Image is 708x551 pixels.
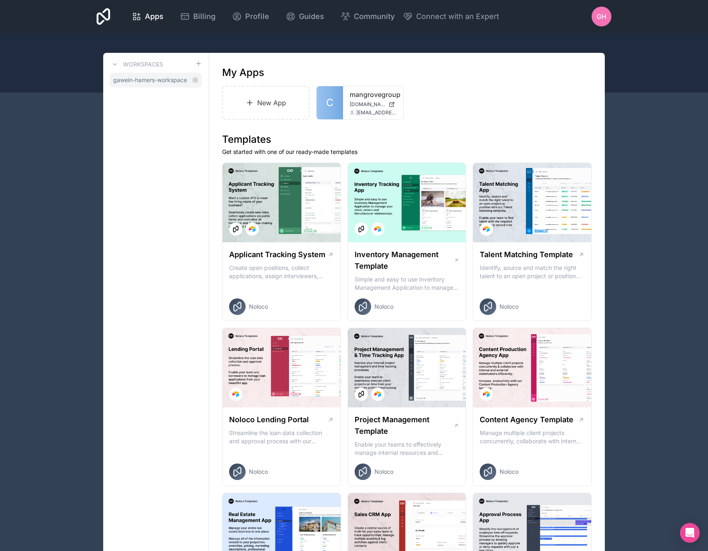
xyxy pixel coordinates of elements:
a: Apps [125,7,170,26]
p: Streamline the loan data collection and approval process with our Lending Portal template. [229,429,334,445]
img: Airtable Logo [249,226,256,232]
span: Noloco [374,303,393,311]
a: Guides [279,7,331,26]
span: GH [597,12,606,21]
h1: Templates [222,133,592,146]
span: Noloco [500,303,519,311]
img: Airtable Logo [374,391,381,397]
h1: My Apps [222,66,264,79]
span: Apps [145,11,163,22]
p: Enable your teams to effectively manage internal resources and execute client projects on time. [355,440,459,457]
h1: Inventory Management Template [355,249,454,272]
a: gawein-hamers-workspace [110,73,202,87]
h1: Talent Matching Template [480,249,573,260]
p: Get started with one of our ready-made templates [222,148,592,156]
a: mangrovegroup [350,90,397,99]
a: Community [334,7,401,26]
span: [DOMAIN_NAME] [350,101,385,108]
span: Billing [193,11,215,22]
span: gawein-hamers-workspace [113,76,187,84]
p: Manage multiple client projects concurrently, collaborate with internal and external stakeholders... [480,429,585,445]
img: Airtable Logo [374,226,381,232]
h1: Applicant Tracking System [229,249,325,260]
span: Noloco [249,468,268,476]
h1: Content Agency Template [480,414,573,426]
h1: Project Management Template [355,414,453,437]
div: Open Intercom Messenger [680,523,700,543]
h3: Workspaces [123,60,163,69]
img: Airtable Logo [483,391,490,397]
a: Workspaces [110,59,163,69]
a: Billing [173,7,222,26]
a: C [317,86,343,119]
img: Airtable Logo [483,226,490,232]
button: Connect with an Expert [403,11,499,22]
span: [EMAIL_ADDRESS][DOMAIN_NAME] [356,109,397,116]
span: Noloco [249,303,268,311]
h1: Noloco Lending Portal [229,414,309,426]
span: C [326,96,334,109]
span: Noloco [374,468,393,476]
span: Noloco [500,468,519,476]
span: Profile [245,11,269,22]
span: Connect with an Expert [416,11,499,22]
span: Guides [299,11,324,22]
img: Airtable Logo [232,391,239,397]
a: [DOMAIN_NAME] [350,101,397,108]
p: Simple and easy to use Inventory Management Application to manage your stock, orders and Manufact... [355,275,459,292]
span: Community [354,11,395,22]
a: Profile [225,7,276,26]
a: New App [222,86,310,120]
p: Create open positions, collect applications, assign interviewers, centralise candidate feedback a... [229,264,334,280]
p: Identify, source and match the right talent to an open project or position with our Talent Matchi... [480,264,585,280]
